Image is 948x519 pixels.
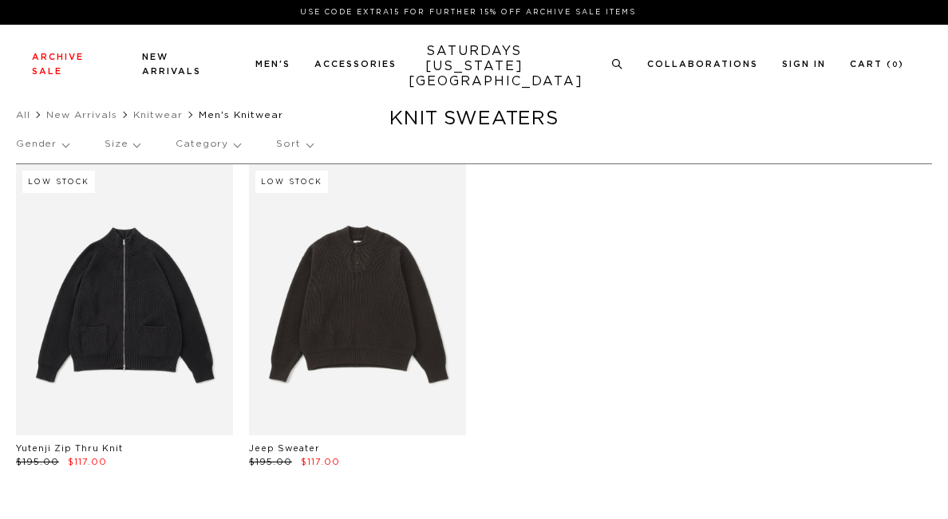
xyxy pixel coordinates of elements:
[647,60,758,69] a: Collaborations
[176,126,240,163] p: Category
[16,458,59,466] span: $195.00
[249,444,320,453] a: Jeep Sweater
[255,171,328,193] div: Low Stock
[68,458,107,466] span: $117.00
[199,110,283,120] span: Men's Knitwear
[276,126,312,163] p: Sort
[409,44,540,89] a: SATURDAYS[US_STATE][GEOGRAPHIC_DATA]
[38,6,898,18] p: Use Code EXTRA15 for Further 15% Off Archive Sale Items
[32,53,84,76] a: Archive Sale
[850,60,904,69] a: Cart (0)
[255,60,290,69] a: Men's
[16,126,69,163] p: Gender
[314,60,397,69] a: Accessories
[782,60,826,69] a: Sign In
[142,53,201,76] a: New Arrivals
[133,110,183,120] a: Knitwear
[105,126,140,163] p: Size
[16,444,123,453] a: Yutenji Zip Thru Knit
[16,110,30,120] a: All
[892,61,899,69] small: 0
[46,110,117,120] a: New Arrivals
[22,171,95,193] div: Low Stock
[301,458,340,466] span: $117.00
[249,458,292,466] span: $195.00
